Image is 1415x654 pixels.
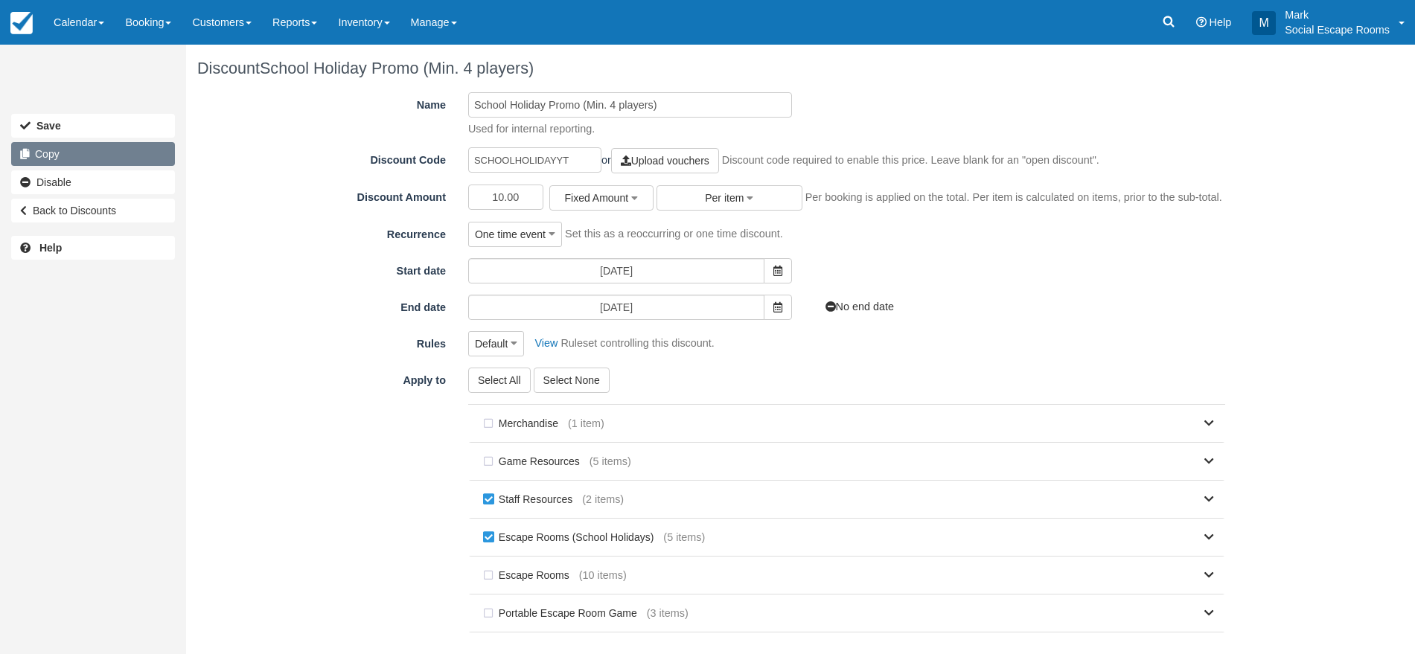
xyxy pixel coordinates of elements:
[11,114,175,138] button: Save
[722,153,1099,168] p: Discount code required to enable this price. Leave blank for an "open discount".
[568,416,604,432] span: (1 item)
[479,412,568,435] label: Merchandise
[1285,7,1390,22] p: Mark
[468,147,601,173] input: Letters and numbers only (no spaces)
[11,170,175,194] a: Disable
[475,336,508,351] span: Default
[468,222,562,247] button: One time event
[560,336,714,351] p: Ruleset controlling this discount.
[197,92,457,113] label: Name
[197,147,457,168] label: Discount Code
[11,199,175,222] a: Back to Discounts
[468,331,525,356] button: Default
[579,568,627,583] span: (10 items)
[468,368,531,393] button: Select All
[1196,17,1207,28] i: Help
[479,526,663,548] label: Escape Rooms (School Holidays)
[197,331,457,352] label: Rules
[479,450,590,472] label: Game Resources
[549,185,654,211] button: Fixed Amount
[663,530,705,545] span: (5 items)
[657,185,802,211] button: Per item
[457,147,1236,173] div: or
[475,227,546,242] span: One time event
[705,192,744,204] span: Per item
[36,120,61,132] b: Save
[479,488,582,510] label: Staff Resources
[565,226,783,242] p: Set this as a reoccurring or one time discount.
[260,59,534,77] span: School Holiday Promo (Min. 4 players)
[197,60,1236,77] h1: Discount
[197,368,457,388] label: Apply to
[814,301,894,312] a: No end date
[197,185,457,205] label: Discount Amount
[11,142,175,166] a: Copy
[582,492,624,507] span: (2 items)
[479,564,579,586] label: Escape Rooms
[197,258,457,279] label: Start date
[11,236,175,260] a: Help
[479,602,647,624] label: Portable Escape Room Game
[564,192,628,204] span: Fixed Amount
[468,121,595,137] p: Used for internal reporting.
[39,242,62,254] b: Help
[527,337,558,349] a: View
[647,606,689,621] span: (3 items)
[10,12,33,34] img: checkfront-main-nav-mini-logo.png
[1252,11,1276,35] div: M
[590,454,631,469] span: (5 items)
[1210,16,1232,28] span: Help
[1285,22,1390,37] p: Social Escape Rooms
[805,190,1222,205] p: Per booking is applied on the total. Per item is calculated on items, prior to the sub-total.
[197,222,457,243] label: Recurrence
[534,368,610,393] button: Select None
[197,295,457,315] label: End date
[611,148,719,173] a: Upload vouchers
